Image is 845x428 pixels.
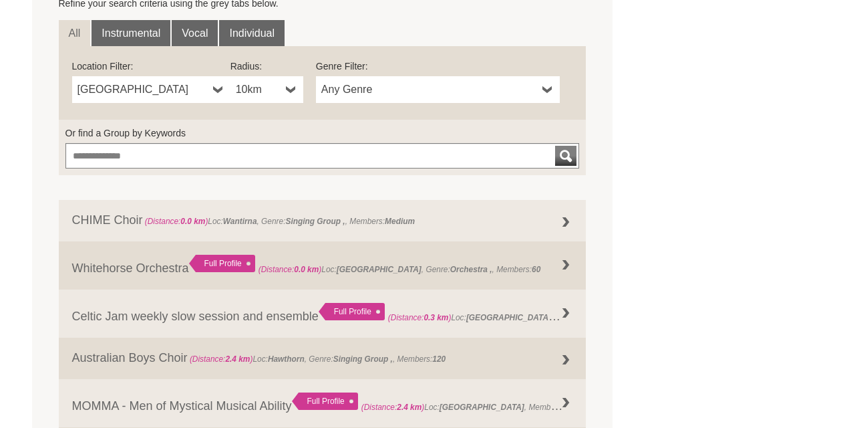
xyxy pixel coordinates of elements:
[230,76,303,103] a: 10km
[65,126,580,140] label: Or find a Group by Keywords
[145,217,208,226] span: (Distance: )
[333,354,393,364] strong: Singing Group ,
[337,265,421,274] strong: [GEOGRAPHIC_DATA]
[319,303,385,320] div: Full Profile
[316,76,560,103] a: Any Genre
[92,20,170,47] a: Instrumental
[285,217,345,226] strong: Singing Group ,
[59,241,586,290] a: Whitehorse Orchestra Full Profile (Distance:0.0 km)Loc:[GEOGRAPHIC_DATA], Genre:Orchestra ,, Memb...
[223,217,257,226] strong: Wantirna
[59,20,91,47] a: All
[440,403,524,412] strong: [GEOGRAPHIC_DATA]
[77,82,208,98] span: [GEOGRAPHIC_DATA]
[172,20,218,47] a: Vocal
[388,310,707,323] span: Loc: , Genre: , Members:
[59,379,586,427] a: MOMMA - Men of Mystical Musical Ability Full Profile (Distance:2.4 km)Loc:[GEOGRAPHIC_DATA], Memb...
[219,20,285,47] a: Individual
[59,338,586,379] a: Australian Boys Choir (Distance:2.4 km)Loc:Hawthorn, Genre:Singing Group ,, Members:120
[225,354,250,364] strong: 2.4 km
[230,60,303,73] label: Radius:
[259,265,322,274] span: (Distance: )
[388,313,452,322] span: (Distance: )
[189,255,255,272] div: Full Profile
[385,217,415,226] strong: Medium
[294,265,319,274] strong: 0.0 km
[190,354,253,364] span: (Distance: )
[259,265,541,274] span: Loc: , Genre: , Members:
[361,399,573,413] span: Loc: , Members:
[450,265,492,274] strong: Orchestra ,
[236,82,281,98] span: 10km
[268,354,305,364] strong: Hawthorn
[59,200,586,241] a: CHIME Choir (Distance:0.0 km)Loc:Wantirna, Genre:Singing Group ,, Members:Medium
[580,313,658,322] strong: Instrumental Group ,
[143,217,415,226] span: Loc: , Genre: , Members:
[292,393,358,410] div: Full Profile
[397,403,421,412] strong: 2.4 km
[424,313,448,322] strong: 0.3 km
[466,310,560,323] strong: [GEOGRAPHIC_DATA]
[432,354,446,364] strong: 120
[321,82,537,98] span: Any Genre
[72,60,230,73] label: Location Filter:
[316,60,560,73] label: Genre Filter:
[361,403,425,412] span: (Distance: )
[180,217,205,226] strong: 0.0 km
[188,354,446,364] span: Loc: , Genre: , Members:
[72,76,230,103] a: [GEOGRAPHIC_DATA]
[532,265,540,274] strong: 60
[59,290,586,338] a: Celtic Jam weekly slow session and ensemble Full Profile (Distance:0.3 km)Loc:[GEOGRAPHIC_DATA], ...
